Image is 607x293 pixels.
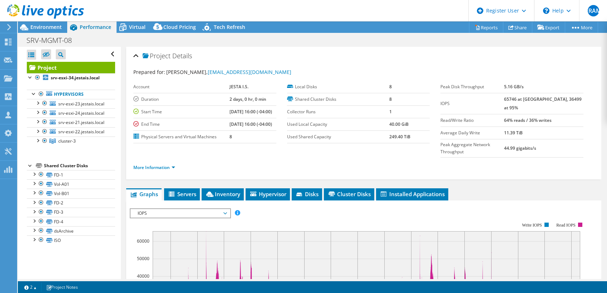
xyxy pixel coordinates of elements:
[440,100,504,107] label: IOPS
[504,117,552,123] b: 64% reads / 36% writes
[27,179,115,189] a: Vol-A01
[27,136,115,146] a: cluster-3
[133,83,229,90] label: Account
[80,24,111,30] span: Performance
[504,145,536,151] b: 44.99 gigabits/s
[230,96,266,102] b: 2 days, 0 hr, 0 min
[27,127,115,136] a: srv-esxi-22.jestais.local
[27,235,115,245] a: ISO
[389,96,392,102] b: 8
[380,190,445,198] span: Installed Applications
[287,121,389,128] label: Used Local Capacity
[588,5,599,16] span: ERAM
[166,69,291,75] span: [PERSON_NAME],
[208,69,291,75] a: [EMAIL_ADDRESS][DOMAIN_NAME]
[205,190,240,198] span: Inventory
[295,190,319,198] span: Disks
[389,109,392,115] b: 1
[137,238,149,244] text: 60000
[230,109,272,115] b: [DATE] 16:00 (-04:00)
[133,121,229,128] label: End Time
[440,141,504,155] label: Peak Aggregate Network Throughput
[27,198,115,208] a: FD-2
[230,134,232,140] b: 8
[504,84,524,90] b: 5.16 GB/s
[51,75,100,81] b: srv-esxi-34.jestais.local
[27,170,115,179] a: FD-1
[287,96,389,103] label: Shared Cluster Disks
[327,190,371,198] span: Cluster Disks
[504,130,523,136] b: 11.39 TiB
[27,62,115,73] a: Project
[27,90,115,99] a: Hypervisors
[58,101,104,107] span: srv-esxi-23.jestais.local
[23,36,83,44] h1: SRV-MGMT-08
[504,96,582,111] b: 65746 at [GEOGRAPHIC_DATA], 36499 at 95%
[557,223,576,228] text: Read IOPS
[27,189,115,198] a: Vol-B01
[389,84,392,90] b: 8
[230,84,248,90] b: JESTA I.S.
[440,83,504,90] label: Peak Disk Throughput
[287,108,389,115] label: Collector Runs
[27,217,115,226] a: FD-4
[30,24,62,30] span: Environment
[58,138,76,144] span: cluster-3
[543,8,549,14] svg: \n
[58,129,104,135] span: srv-esxi-22.jestais.local
[27,208,115,217] a: FD-3
[130,190,158,198] span: Graphs
[389,121,409,127] b: 40.00 GiB
[19,283,41,292] a: 2
[565,22,598,33] a: More
[27,118,115,127] a: srv-esxi-21.jestais.local
[143,53,171,60] span: Project
[41,283,83,292] a: Project Notes
[133,108,229,115] label: Start Time
[168,190,196,198] span: Servers
[440,117,504,124] label: Read/Write Ratio
[133,133,229,140] label: Physical Servers and Virtual Machines
[134,209,226,218] span: IOPS
[27,99,115,108] a: srv-esxi-23.jestais.local
[230,121,272,127] b: [DATE] 16:00 (-04:00)
[249,190,286,198] span: Hypervisor
[133,164,175,170] a: More Information
[27,108,115,118] a: srv-esxi-24.jestais.local
[287,133,389,140] label: Used Shared Capacity
[133,69,165,75] label: Prepared for:
[27,73,115,83] a: srv-esxi-34.jestais.local
[129,24,145,30] span: Virtual
[133,96,229,103] label: Duration
[44,162,115,170] div: Shared Cluster Disks
[137,255,149,262] text: 50000
[389,134,410,140] b: 249.40 TiB
[532,22,565,33] a: Export
[503,22,532,33] a: Share
[27,226,115,235] a: dsArchive
[469,22,503,33] a: Reports
[172,51,192,60] span: Details
[440,129,504,136] label: Average Daily Write
[137,273,149,279] text: 40000
[58,110,104,116] span: srv-esxi-24.jestais.local
[58,119,104,125] span: srv-esxi-21.jestais.local
[287,83,389,90] label: Local Disks
[522,223,542,228] text: Write IOPS
[163,24,196,30] span: Cloud Pricing
[214,24,245,30] span: Tech Refresh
